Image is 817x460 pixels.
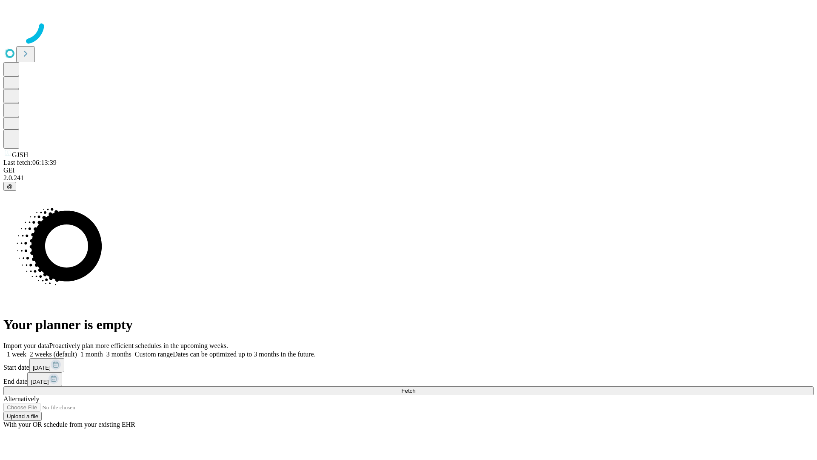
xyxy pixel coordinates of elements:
[3,182,16,191] button: @
[3,159,57,166] span: Last fetch: 06:13:39
[29,358,64,372] button: [DATE]
[3,386,814,395] button: Fetch
[3,421,135,428] span: With your OR schedule from your existing EHR
[3,372,814,386] div: End date
[3,342,49,349] span: Import your data
[12,151,28,158] span: GJSH
[3,412,42,421] button: Upload a file
[7,351,26,358] span: 1 week
[401,388,415,394] span: Fetch
[31,379,49,385] span: [DATE]
[173,351,315,358] span: Dates can be optimized up to 3 months in the future.
[49,342,228,349] span: Proactively plan more efficient schedules in the upcoming weeks.
[3,395,39,402] span: Alternatively
[106,351,131,358] span: 3 months
[3,167,814,174] div: GEI
[80,351,103,358] span: 1 month
[3,174,814,182] div: 2.0.241
[30,351,77,358] span: 2 weeks (default)
[7,183,13,190] span: @
[135,351,173,358] span: Custom range
[27,372,62,386] button: [DATE]
[3,317,814,333] h1: Your planner is empty
[33,365,51,371] span: [DATE]
[3,358,814,372] div: Start date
